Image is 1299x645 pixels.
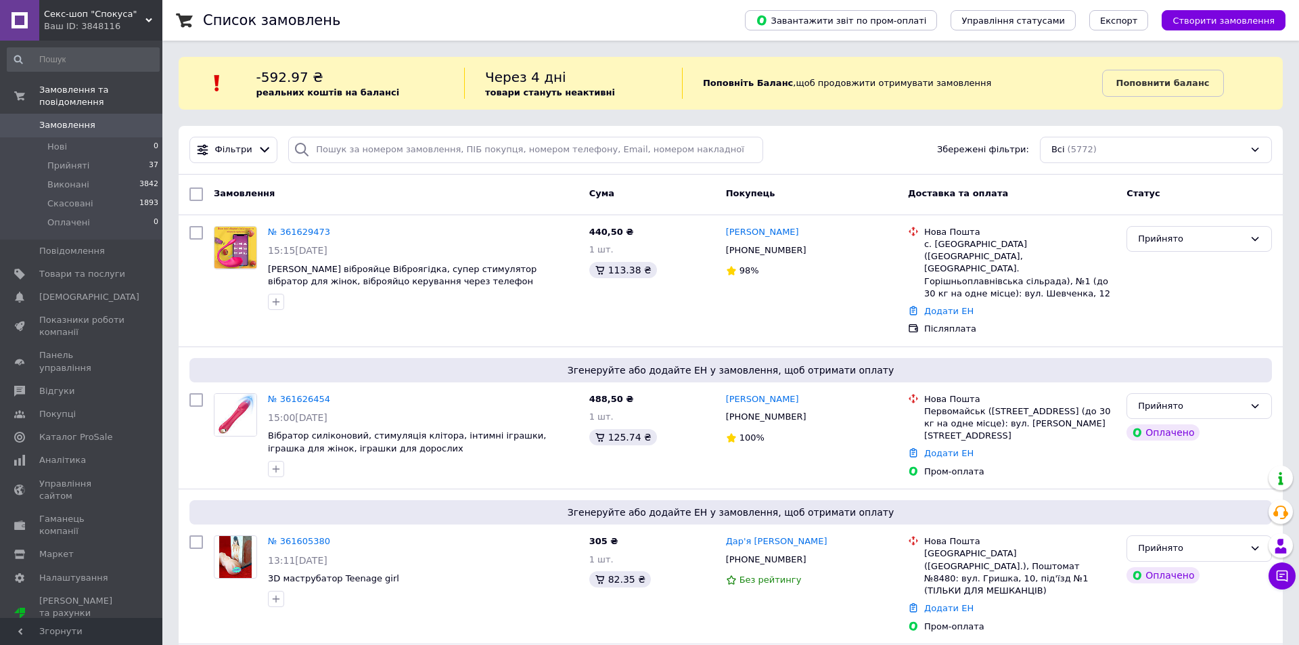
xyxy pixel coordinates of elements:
[924,535,1116,548] div: Нова Пошта
[268,573,399,583] a: 3D маструбатор Teenage girl
[268,264,537,287] a: [PERSON_NAME] віброяйце Віброягідка, супер стимулятор вібратор для жінок, віброяйцо керування чер...
[203,12,340,28] h1: Список замовлень
[1126,188,1160,198] span: Статус
[39,408,76,420] span: Покупці
[39,245,105,257] span: Повідомлення
[723,408,809,426] div: [PHONE_NUMBER]
[39,548,74,560] span: Маркет
[589,227,634,237] span: 440,50 ₴
[745,10,937,30] button: Завантажити звіт по пром-оплаті
[924,603,974,613] a: Додати ЕН
[723,242,809,259] div: [PHONE_NUMBER]
[726,226,799,239] a: [PERSON_NAME]
[1102,70,1224,97] a: Поповнити баланс
[39,385,74,397] span: Відгуки
[39,349,125,374] span: Панель управління
[7,47,160,72] input: Пошук
[924,405,1116,443] div: Первомайськ ([STREET_ADDRESS] (до 30 кг на одне місце): вул. [PERSON_NAME][STREET_ADDRESS]
[256,87,400,97] b: реальних коштів на балансі
[961,16,1065,26] span: Управління статусами
[937,143,1029,156] span: Збережені фільтри:
[1126,424,1200,441] div: Оплачено
[924,238,1116,300] div: с. [GEOGRAPHIC_DATA] ([GEOGRAPHIC_DATA], [GEOGRAPHIC_DATA]. Горішньоплавнівська сільрада), №1 (до...
[682,68,1102,99] div: , щоб продовжити отримувати замовлення
[951,10,1076,30] button: Управління статусами
[924,306,974,316] a: Додати ЕН
[214,227,256,269] img: Фото товару
[589,394,634,404] span: 488,50 ₴
[1172,16,1275,26] span: Створити замовлення
[485,87,615,97] b: товари стануть неактивні
[268,227,330,237] a: № 361629473
[39,454,86,466] span: Аналітика
[39,268,125,280] span: Товари та послуги
[39,431,112,443] span: Каталог ProSale
[589,412,614,422] span: 1 шт.
[47,179,89,191] span: Виконані
[924,466,1116,478] div: Пром-оплата
[726,535,827,548] a: Дар'я [PERSON_NAME]
[1138,232,1244,246] div: Прийнято
[214,393,257,437] a: Фото товару
[139,179,158,191] span: 3842
[589,536,618,546] span: 305 ₴
[214,188,275,198] span: Замовлення
[1089,10,1149,30] button: Експорт
[214,394,256,436] img: Фото товару
[756,14,926,26] span: Завантажити звіт по пром-оплаті
[268,555,327,566] span: 13:11[DATE]
[723,551,809,569] div: [PHONE_NUMBER]
[139,198,158,210] span: 1893
[739,575,802,585] span: Без рейтингу
[154,141,158,153] span: 0
[485,69,566,85] span: Через 4 дні
[44,20,162,32] div: Ваш ID: 3848116
[1100,16,1138,26] span: Експорт
[154,217,158,229] span: 0
[1051,143,1065,156] span: Всі
[589,429,657,445] div: 125.74 ₴
[256,69,323,85] span: -592.97 ₴
[288,137,763,163] input: Пошук за номером замовлення, ПІБ покупця, номером телефону, Email, номером накладної
[1068,144,1097,154] span: (5772)
[215,143,252,156] span: Фільтри
[39,84,162,108] span: Замовлення та повідомлення
[44,8,145,20] span: Секс-шоп "Спокуса"
[739,265,759,275] span: 98%
[207,73,227,93] img: :exclamation:
[39,119,95,131] span: Замовлення
[47,141,67,153] span: Нові
[703,78,793,88] b: Поповніть Баланс
[39,291,139,303] span: [DEMOGRAPHIC_DATA]
[268,430,546,453] a: Вібратор силіконовий, стимуляція клітора, інтимні іграшки, іграшка для жінок, іграшки для дорослих
[39,572,108,584] span: Налаштування
[47,198,93,210] span: Скасовані
[924,448,974,458] a: Додати ЕН
[589,188,614,198] span: Cума
[924,226,1116,238] div: Нова Пошта
[589,571,651,587] div: 82.35 ₴
[47,160,89,172] span: Прийняті
[1138,541,1244,556] div: Прийнято
[726,188,775,198] span: Покупець
[924,323,1116,335] div: Післяплата
[195,506,1267,519] span: Згенеруйте або додайте ЕН у замовлення, щоб отримати оплату
[195,363,1267,377] span: Згенеруйте або додайте ЕН у замовлення, щоб отримати оплату
[268,412,327,423] span: 15:00[DATE]
[39,513,125,537] span: Гаманець компанії
[924,393,1116,405] div: Нова Пошта
[1138,399,1244,414] div: Прийнято
[214,535,257,579] a: Фото товару
[39,595,125,632] span: [PERSON_NAME] та рахунки
[39,314,125,338] span: Показники роботи компанії
[268,245,327,256] span: 15:15[DATE]
[214,226,257,269] a: Фото товару
[1162,10,1285,30] button: Створити замовлення
[47,217,90,229] span: Оплачені
[589,262,657,278] div: 113.38 ₴
[149,160,158,172] span: 37
[908,188,1008,198] span: Доставка та оплата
